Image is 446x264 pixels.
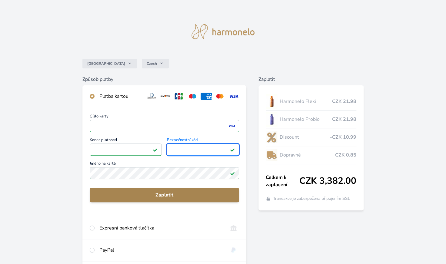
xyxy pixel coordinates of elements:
[82,59,137,68] button: [GEOGRAPHIC_DATA]
[153,147,158,152] img: Platné pole
[99,246,223,254] div: PayPal
[92,122,236,130] iframe: Iframe pro číslo karty
[90,162,239,167] span: Jméno na kartě
[280,151,335,159] span: Dopravné
[335,151,356,159] span: CZK 0.85
[87,61,125,66] span: [GEOGRAPHIC_DATA]
[280,98,332,105] span: Harmonelo Flexi
[228,246,239,254] img: paypal.svg
[191,24,255,39] img: logo.svg
[299,176,356,186] span: CZK 3,382.00
[146,93,157,100] img: diners.svg
[332,116,356,123] span: CZK 21.98
[90,114,239,120] span: Číslo karty
[330,134,356,141] span: -CZK 10.99
[266,130,277,145] img: discount-lo.png
[187,93,198,100] img: maestro.svg
[99,93,141,100] div: Platba kartou
[92,145,159,154] iframe: Iframe pro datum vypršení platnosti
[147,61,157,66] span: Czech
[230,147,235,152] img: Platné pole
[90,167,239,179] input: Jméno na kartěPlatné pole
[160,93,171,100] img: discover.svg
[266,94,277,109] img: CLEAN_FLEXI_se_stinem_x-hi_(1)-lo.jpg
[167,138,239,144] span: Bezpečnostní kód
[230,171,235,176] img: Platné pole
[90,188,239,202] button: Zaplatit
[228,224,239,232] img: onlineBanking_CZ.svg
[266,112,277,127] img: CLEAN_PROBIO_se_stinem_x-lo.jpg
[214,93,225,100] img: mc.svg
[95,191,234,199] span: Zaplatit
[201,93,212,100] img: amex.svg
[258,76,364,83] h6: Zaplatit
[280,134,330,141] span: Discount
[228,123,236,129] img: visa
[266,174,299,188] span: Celkem k zaplacení
[273,196,350,202] span: Transakce je zabezpečena připojením SSL
[266,147,277,163] img: delivery-lo.png
[169,145,236,154] iframe: Iframe pro bezpečnostní kód
[142,59,169,68] button: Czech
[90,138,162,144] span: Konec platnosti
[228,93,239,100] img: visa.svg
[173,93,185,100] img: jcb.svg
[332,98,356,105] span: CZK 21.98
[82,76,246,83] h6: Způsob platby
[99,224,223,232] div: Expresní banková tlačítka
[280,116,332,123] span: Harmonelo Probio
